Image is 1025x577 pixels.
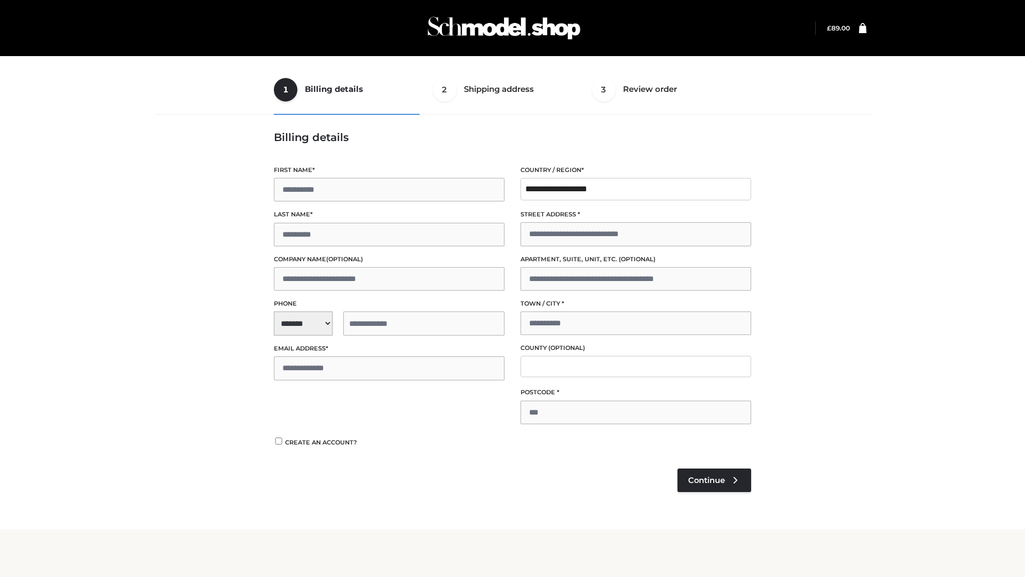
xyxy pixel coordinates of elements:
[285,439,357,446] span: Create an account?
[274,209,504,220] label: Last name
[274,254,504,264] label: Company name
[521,299,751,309] label: Town / City
[521,165,751,175] label: Country / Region
[424,7,584,49] img: Schmodel Admin 964
[274,299,504,309] label: Phone
[677,469,751,492] a: Continue
[274,344,504,354] label: Email address
[521,343,751,353] label: County
[274,438,283,445] input: Create an account?
[274,131,751,144] h3: Billing details
[521,387,751,397] label: Postcode
[326,255,363,263] span: (optional)
[619,255,656,263] span: (optional)
[827,24,850,32] a: £89.00
[827,24,831,32] span: £
[827,24,850,32] bdi: 89.00
[521,209,751,220] label: Street address
[274,165,504,175] label: First name
[548,344,585,352] span: (optional)
[521,254,751,264] label: Apartment, suite, unit, etc.
[688,475,725,485] span: Continue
